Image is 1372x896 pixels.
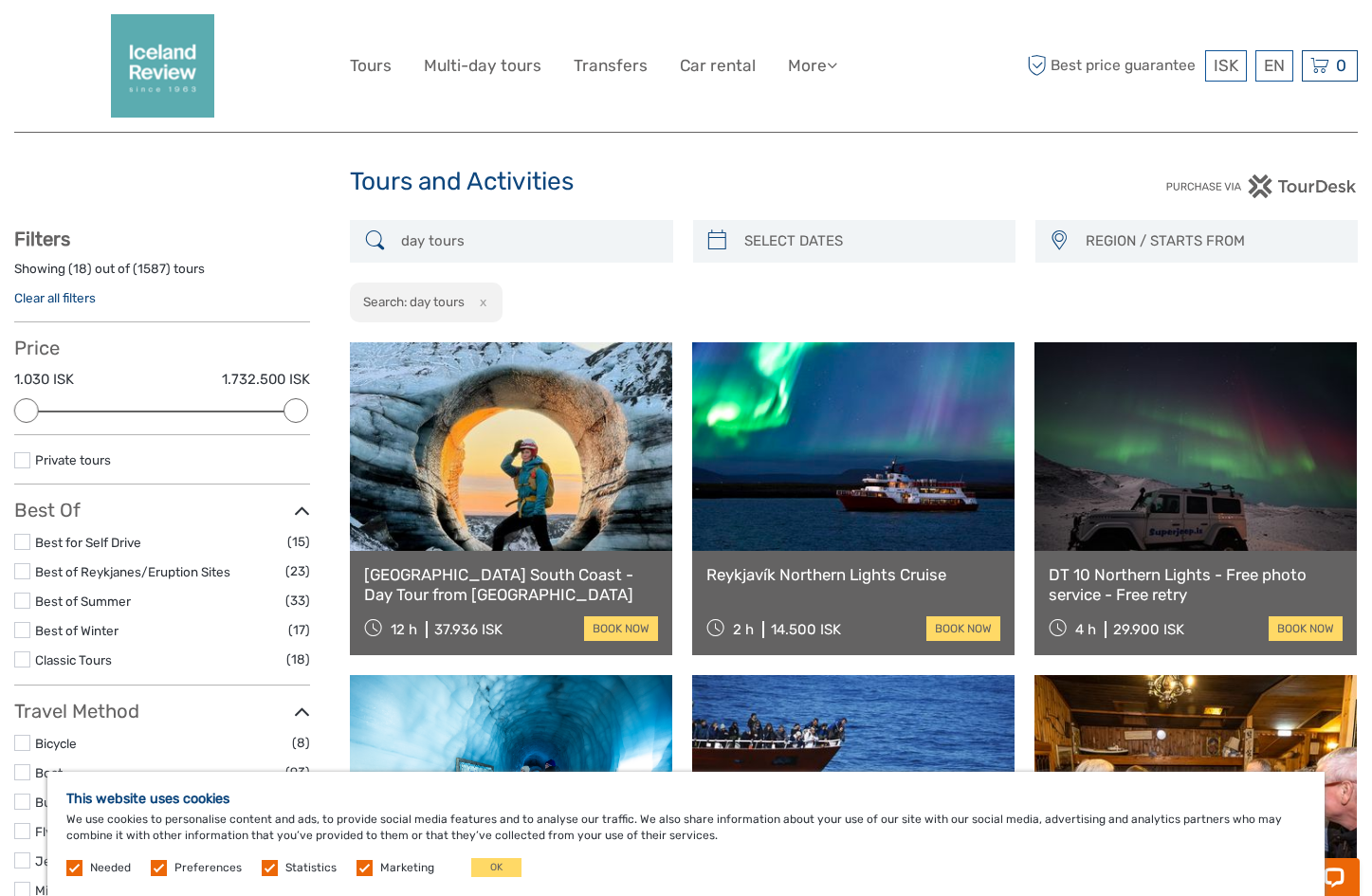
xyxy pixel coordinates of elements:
[363,294,465,309] h2: Search: day tours
[35,652,112,667] a: Classic Tours
[14,228,70,250] strong: Filters
[424,52,541,80] a: Multi-day tours
[285,560,310,582] span: (23)
[35,853,101,869] a: Jeep / 4x4
[111,14,214,118] img: 2352-2242c590-57d0-4cbf-9375-f685811e12ac_logo_big.png
[1075,621,1096,638] span: 4 h
[574,52,648,80] a: Transfers
[47,772,1325,896] div: We use cookies to personalise content and ads, to provide social media features and to analyse ou...
[680,52,756,80] a: Car rental
[287,531,310,553] span: (15)
[1269,616,1343,641] a: book now
[467,292,493,312] button: x
[788,52,837,80] a: More
[14,260,310,289] div: Showing ( ) out of ( ) tours
[1214,56,1238,75] span: ISK
[35,535,141,550] a: Best for Self Drive
[14,499,310,521] h3: Best Of
[1077,226,1348,257] button: REGION / STARTS FROM
[14,337,310,359] h3: Price
[434,621,503,638] div: 37.936 ISK
[73,260,87,278] label: 18
[285,590,310,612] span: (33)
[174,860,242,876] label: Preferences
[286,649,310,670] span: (18)
[222,370,310,390] label: 1.732.500 ISK
[35,452,111,467] a: Private tours
[391,621,417,638] span: 12 h
[350,52,392,80] a: Tours
[14,700,310,722] h3: Travel Method
[1165,174,1358,198] img: PurchaseViaTourDesk.png
[35,795,58,810] a: Bus
[1022,50,1200,82] span: Best price guarantee
[364,565,658,604] a: [GEOGRAPHIC_DATA] South Coast - Day Tour from [GEOGRAPHIC_DATA]
[288,619,310,641] span: (17)
[35,594,131,609] a: Best of Summer
[35,824,70,839] a: Flying
[350,167,1022,197] h1: Tours and Activities
[584,616,658,641] a: book now
[14,370,74,390] label: 1.030 ISK
[471,858,521,877] button: OK
[90,860,131,876] label: Needed
[285,761,310,783] span: (93)
[66,791,1306,807] h5: This website uses cookies
[1049,565,1343,604] a: DT 10 Northern Lights - Free photo service - Free retry
[380,860,434,876] label: Marketing
[1333,56,1349,75] span: 0
[35,623,119,638] a: Best of Winter
[14,290,96,305] a: Clear all filters
[35,765,63,780] a: Boat
[35,564,230,579] a: Best of Reykjanes/Eruption Sites
[137,260,166,278] label: 1587
[393,225,663,258] input: SEARCH
[218,29,241,52] button: Open LiveChat chat widget
[1255,50,1293,82] div: EN
[27,33,214,48] p: Chat now
[771,621,841,638] div: 14.500 ISK
[292,732,310,754] span: (8)
[285,860,337,876] label: Statistics
[926,616,1000,641] a: book now
[737,225,1006,258] input: SELECT DATES
[706,565,1000,584] a: Reykjavík Northern Lights Cruise
[1113,621,1184,638] div: 29.900 ISK
[35,736,77,751] a: Bicycle
[733,621,754,638] span: 2 h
